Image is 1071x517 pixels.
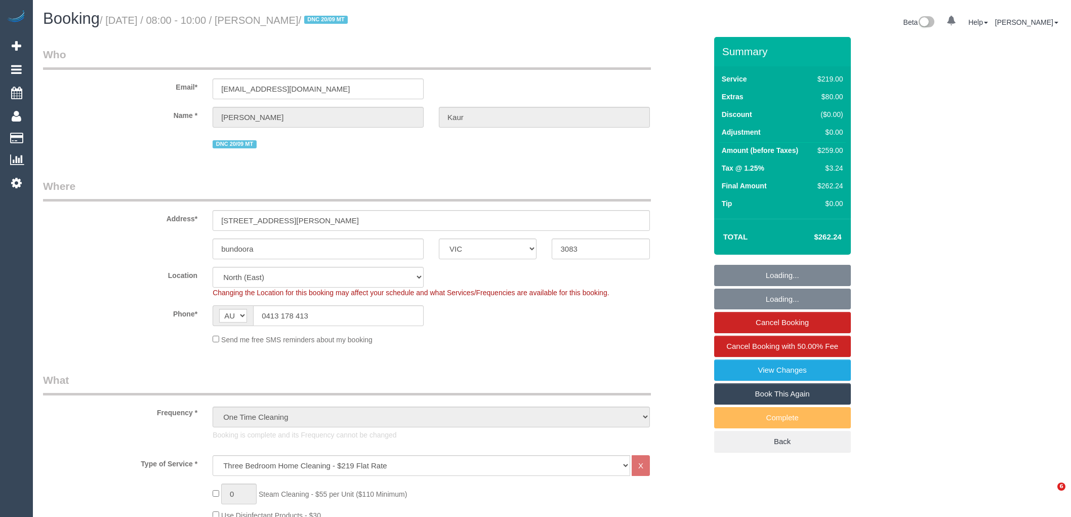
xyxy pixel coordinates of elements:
[43,373,651,395] legend: What
[722,163,764,173] label: Tax @ 1.25%
[213,107,424,128] input: First Name*
[813,163,843,173] div: $3.24
[723,232,748,241] strong: Total
[995,18,1058,26] a: [PERSON_NAME]
[213,78,424,99] input: Email*
[722,181,767,191] label: Final Amount
[1037,483,1061,507] iframe: Intercom live chat
[43,10,100,27] span: Booking
[813,109,843,120] div: ($0.00)
[213,140,257,148] span: DNC 20/09 MT
[813,181,843,191] div: $262.24
[813,92,843,102] div: $80.00
[714,360,851,381] a: View Changes
[43,47,651,70] legend: Who
[722,198,732,209] label: Tip
[714,312,851,333] a: Cancel Booking
[299,15,351,26] span: /
[213,430,650,440] p: Booking is complete and its Frequency cannot be changed
[813,74,843,84] div: $219.00
[722,46,846,57] h3: Summary
[726,342,838,350] span: Cancel Booking with 50.00% Fee
[722,92,744,102] label: Extras
[813,127,843,137] div: $0.00
[722,127,761,137] label: Adjustment
[722,109,752,120] label: Discount
[304,16,348,24] span: DNC 20/09 MT
[714,431,851,452] a: Back
[35,107,205,121] label: Name *
[213,238,424,259] input: Suburb*
[813,198,843,209] div: $0.00
[813,145,843,155] div: $259.00
[35,267,205,281] label: Location
[714,336,851,357] a: Cancel Booking with 50.00% Fee
[968,18,988,26] a: Help
[903,18,935,26] a: Beta
[35,404,205,418] label: Frequency *
[784,233,841,242] h4: $262.24
[35,210,205,224] label: Address*
[6,10,26,24] img: Automaid Logo
[439,107,650,128] input: Last Name*
[100,15,351,26] small: / [DATE] / 08:00 - 10:00 / [PERSON_NAME]
[722,74,747,84] label: Service
[259,490,407,498] span: Steam Cleaning - $55 per Unit ($110 Minimum)
[35,78,205,92] label: Email*
[722,145,798,155] label: Amount (before Taxes)
[43,179,651,202] legend: Where
[35,305,205,319] label: Phone*
[714,383,851,405] a: Book This Again
[1057,483,1065,491] span: 6
[552,238,649,259] input: Post Code*
[253,305,424,326] input: Phone*
[35,455,205,469] label: Type of Service *
[221,336,373,344] span: Send me free SMS reminders about my booking
[918,16,934,29] img: New interface
[213,289,609,297] span: Changing the Location for this booking may affect your schedule and what Services/Frequencies are...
